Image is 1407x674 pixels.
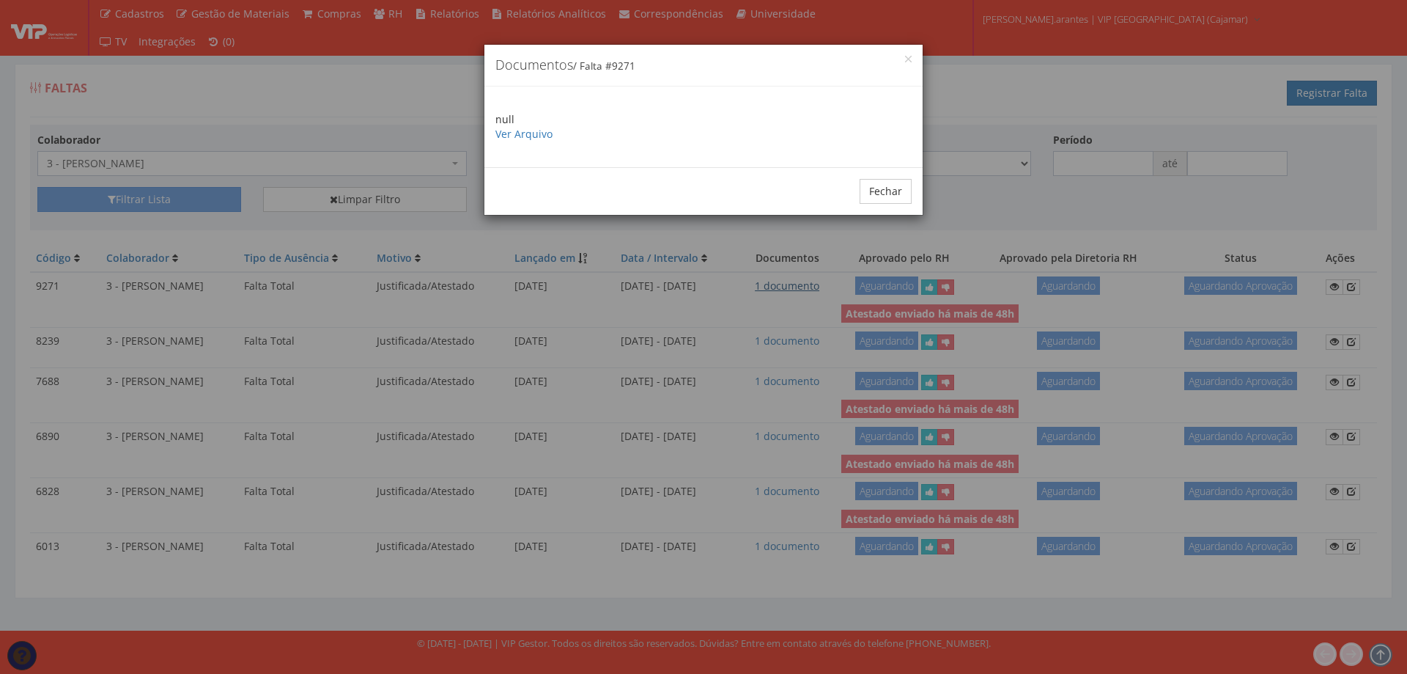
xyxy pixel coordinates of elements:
[495,56,912,75] h4: Documentos
[495,112,912,142] p: null
[495,127,553,141] a: Ver Arquivo
[573,59,635,73] small: / Falta #
[612,59,635,73] span: 9271
[905,56,912,62] button: Close
[860,179,912,204] button: Fechar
